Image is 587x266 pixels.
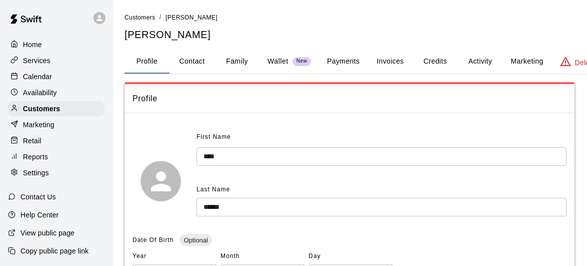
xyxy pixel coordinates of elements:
[23,104,60,114] p: Customers
[8,37,104,52] a: Home
[23,40,42,50] p: Home
[8,133,104,148] a: Retail
[8,85,104,100] a: Availability
[196,186,230,193] span: Last Name
[196,129,231,145] span: First Name
[20,210,58,220] p: Help Center
[23,136,41,146] p: Retail
[20,228,74,238] p: View public page
[8,149,104,164] a: Reports
[132,248,216,264] span: Year
[20,246,88,256] p: Copy public page link
[23,120,54,130] p: Marketing
[169,50,214,74] button: Contact
[367,50,412,74] button: Invoices
[8,69,104,84] a: Calendar
[8,101,104,116] a: Customers
[8,53,104,68] a: Services
[457,50,502,74] button: Activity
[23,152,48,162] p: Reports
[23,56,50,66] p: Services
[220,248,304,264] span: Month
[319,50,367,74] button: Payments
[20,192,56,202] p: Contact Us
[124,50,169,74] button: Profile
[124,13,155,21] a: Customers
[179,236,211,244] span: Optional
[132,92,566,105] span: Profile
[308,248,392,264] span: Day
[23,168,49,178] p: Settings
[23,88,57,98] p: Availability
[214,50,259,74] button: Family
[159,12,161,23] li: /
[412,50,457,74] button: Credits
[124,14,155,21] span: Customers
[267,56,288,67] p: Wallet
[8,117,104,132] a: Marketing
[23,72,52,82] p: Calendar
[165,14,217,21] span: [PERSON_NAME]
[132,236,173,243] span: Date Of Birth
[292,58,311,65] span: New
[8,165,104,180] a: Settings
[502,50,551,74] button: Marketing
